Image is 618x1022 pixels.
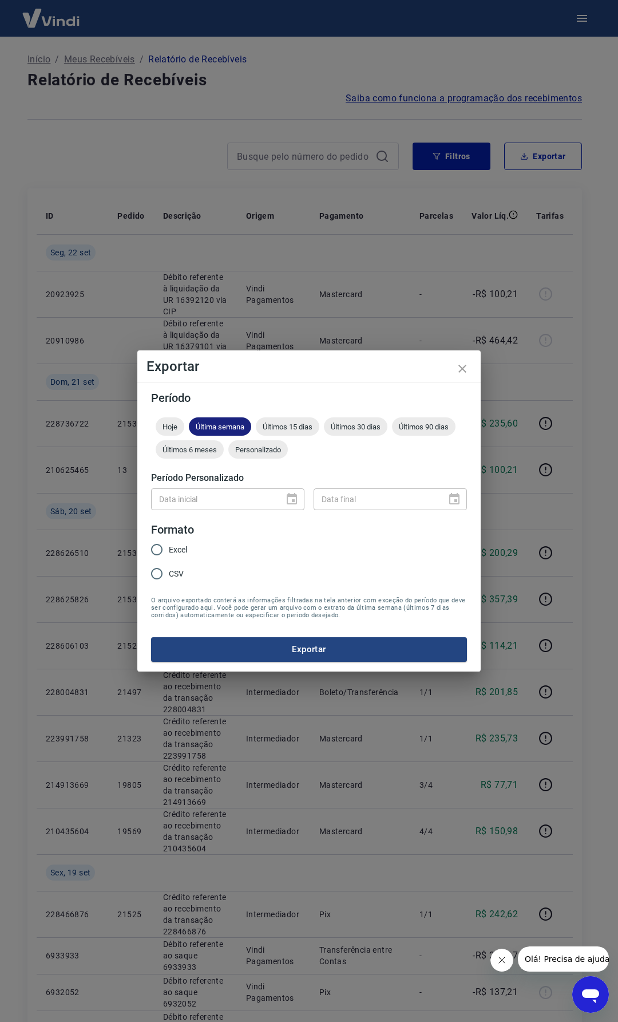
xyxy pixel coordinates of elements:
div: Últimos 15 dias [256,417,319,436]
legend: Formato [151,522,194,538]
span: Últimos 15 dias [256,423,319,431]
iframe: Mensagem da empresa [518,946,609,972]
span: Excel [169,544,187,556]
input: DD/MM/YYYY [314,488,438,510]
h5: Período Personalizado [151,472,467,484]
h5: Período [151,392,467,404]
h4: Exportar [146,360,472,373]
div: Personalizado [228,440,288,459]
div: Últimos 30 dias [324,417,387,436]
span: Últimos 90 dias [392,423,455,431]
span: Hoje [156,423,184,431]
div: Últimos 6 meses [156,440,224,459]
div: Últimos 90 dias [392,417,455,436]
button: close [449,355,476,382]
span: O arquivo exportado conterá as informações filtradas na tela anterior com exceção do período que ... [151,597,467,619]
span: Olá! Precisa de ajuda? [7,8,96,17]
span: CSV [169,568,184,580]
div: Hoje [156,417,184,436]
span: Últimos 6 meses [156,445,224,454]
input: DD/MM/YYYY [151,488,276,510]
div: Última semana [189,417,251,436]
iframe: Fechar mensagem [490,949,513,972]
span: Últimos 30 dias [324,423,387,431]
span: Última semana [189,423,251,431]
span: Personalizado [228,445,288,454]
iframe: Botão para abrir a janela de mensagens [572,976,609,1013]
button: Exportar [151,637,467,661]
